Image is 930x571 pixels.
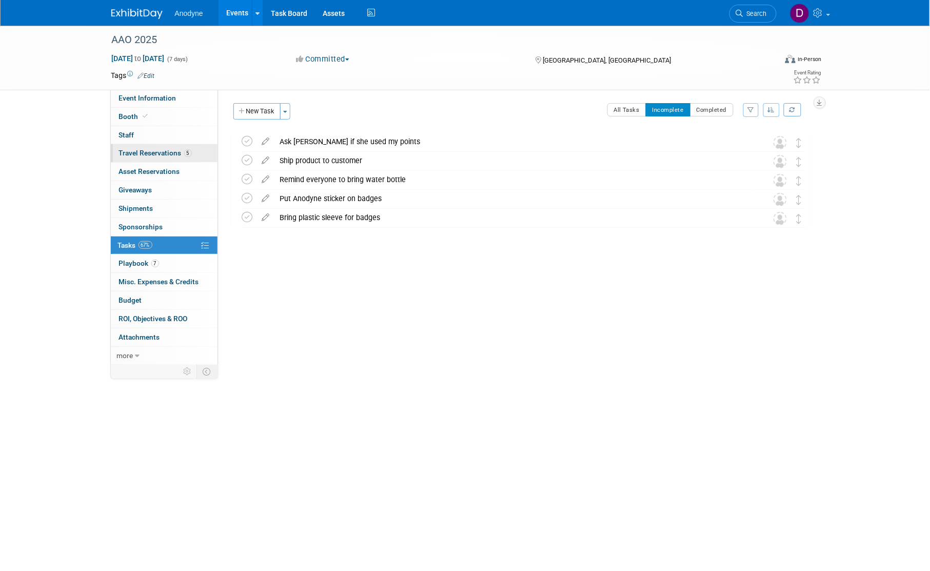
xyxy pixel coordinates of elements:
[119,167,180,175] span: Asset Reservations
[138,72,155,80] a: Edit
[151,260,159,267] span: 7
[797,157,802,167] i: Move task
[774,174,787,187] img: Unassigned
[111,328,217,346] a: Attachments
[646,103,690,116] button: Incomplete
[275,152,753,169] div: Ship product to customer
[543,56,671,64] span: [GEOGRAPHIC_DATA], [GEOGRAPHIC_DATA]
[143,113,148,119] i: Booth reservation complete
[119,333,160,341] span: Attachments
[275,171,753,188] div: Remind everyone to bring water bottle
[119,149,192,157] span: Travel Reservations
[119,314,188,323] span: ROI, Objectives & ROO
[179,365,197,378] td: Personalize Event Tab Strip
[111,347,217,365] a: more
[797,176,802,186] i: Move task
[196,365,217,378] td: Toggle Event Tabs
[292,54,353,65] button: Committed
[111,254,217,272] a: Playbook7
[119,94,176,102] span: Event Information
[790,4,809,23] img: Dawn Jozwiak
[257,175,275,184] a: edit
[138,241,152,249] span: 67%
[119,296,142,304] span: Budget
[119,131,134,139] span: Staff
[257,137,275,146] a: edit
[111,89,217,107] a: Event Information
[111,163,217,181] a: Asset Reservations
[111,310,217,328] a: ROI, Objectives & ROO
[233,103,281,120] button: New Task
[797,55,821,63] div: In-Person
[111,70,155,81] td: Tags
[111,144,217,162] a: Travel Reservations5
[275,209,753,226] div: Bring plastic sleeve for badges
[111,126,217,144] a: Staff
[257,194,275,203] a: edit
[111,54,165,63] span: [DATE] [DATE]
[793,70,821,75] div: Event Rating
[119,278,199,286] span: Misc. Expenses & Credits
[743,10,767,17] span: Search
[275,190,753,207] div: Put Anodyne sticker on badges
[133,54,143,63] span: to
[117,351,133,360] span: more
[797,214,802,224] i: Move task
[167,56,188,63] span: (7 days)
[784,103,801,116] a: Refresh
[119,112,150,121] span: Booth
[111,9,163,19] img: ExhibitDay
[111,291,217,309] a: Budget
[774,193,787,206] img: Unassigned
[797,195,802,205] i: Move task
[111,273,217,291] a: Misc. Expenses & Credits
[119,223,163,231] span: Sponsorships
[257,156,275,165] a: edit
[257,213,275,222] a: edit
[184,149,192,157] span: 5
[119,259,159,267] span: Playbook
[774,155,787,168] img: Unassigned
[774,136,787,149] img: Unassigned
[111,237,217,254] a: Tasks67%
[716,53,822,69] div: Event Format
[119,186,152,194] span: Giveaways
[111,181,217,199] a: Giveaways
[774,212,787,225] img: Unassigned
[175,9,203,17] span: Anodyne
[118,241,152,249] span: Tasks
[690,103,734,116] button: Completed
[785,55,796,63] img: Format-Inperson.png
[607,103,647,116] button: All Tasks
[111,200,217,218] a: Shipments
[108,31,761,49] div: AAO 2025
[111,108,217,126] a: Booth
[111,218,217,236] a: Sponsorships
[275,133,753,150] div: Ask [PERSON_NAME] if she used my points
[729,5,777,23] a: Search
[797,138,802,148] i: Move task
[119,204,153,212] span: Shipments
